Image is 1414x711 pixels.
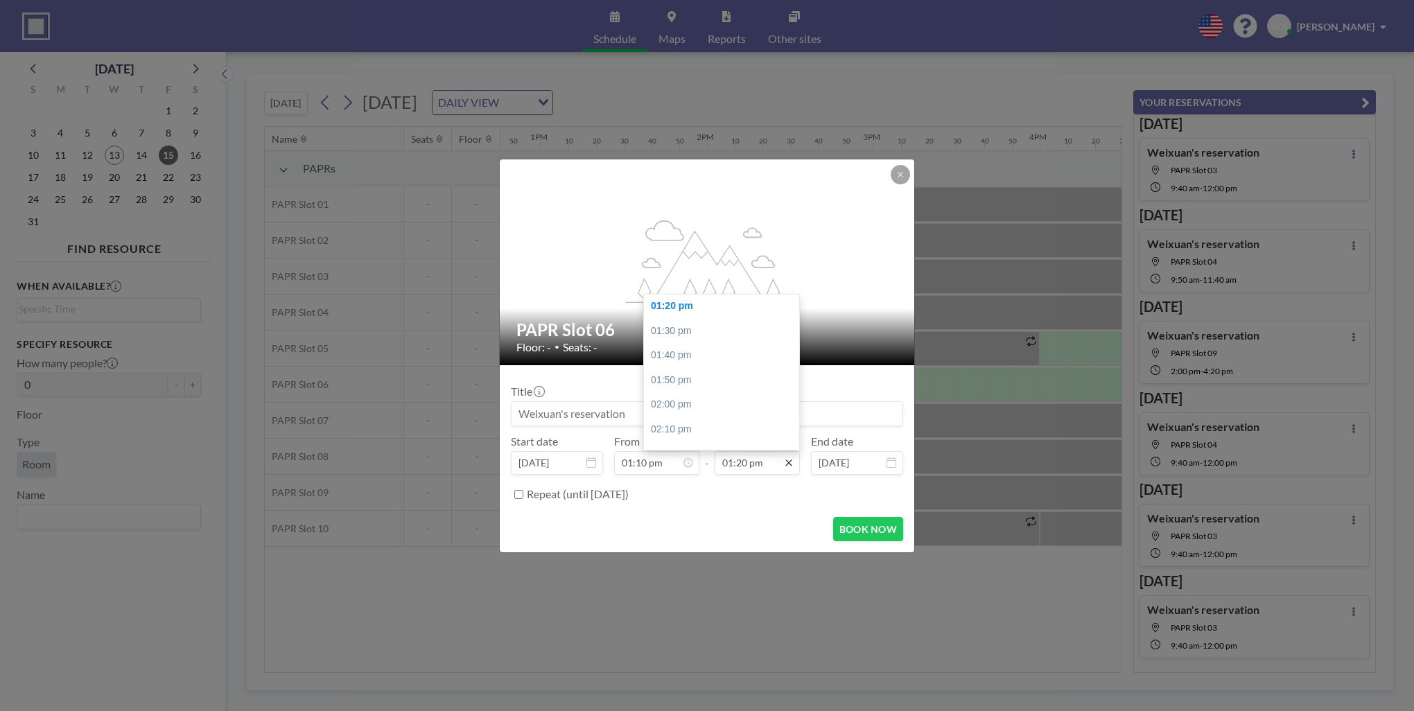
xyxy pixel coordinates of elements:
[644,319,806,344] div: 01:30 pm
[644,417,806,442] div: 02:10 pm
[644,343,806,368] div: 01:40 pm
[563,340,597,354] span: Seats: -
[527,487,629,501] label: Repeat (until [DATE])
[511,385,543,398] label: Title
[516,319,899,340] h2: PAPR Slot 06
[644,442,806,467] div: 02:20 pm
[644,392,806,417] div: 02:00 pm
[705,439,709,470] span: -
[833,517,903,541] button: BOOK NOW
[512,402,902,425] input: Weixuan's reservation
[511,434,558,448] label: Start date
[516,340,551,354] span: Floor: -
[555,342,559,352] span: •
[644,294,806,319] div: 01:20 pm
[614,434,640,448] label: From
[644,368,806,393] div: 01:50 pm
[811,434,853,448] label: End date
